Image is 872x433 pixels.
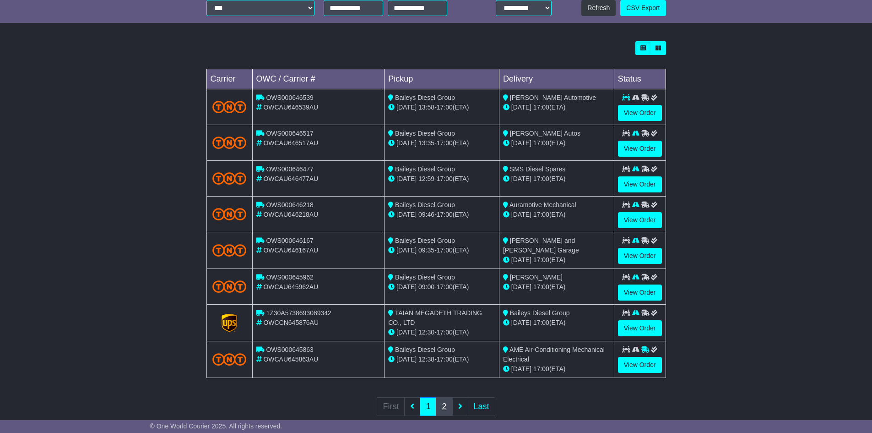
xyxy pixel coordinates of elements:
span: [DATE] [511,283,531,290]
span: [PERSON_NAME] Automotive [510,94,596,101]
span: 09:46 [418,211,434,218]
span: OWCAU646477AU [263,175,318,182]
span: © One World Courier 2025. All rights reserved. [150,422,282,430]
span: OWCAU646539AU [263,104,318,111]
span: 17:00 [437,139,453,147]
span: [DATE] [396,356,417,363]
span: OWS000646517 [266,130,314,137]
span: 17:00 [533,319,549,326]
span: 09:35 [418,247,434,254]
td: Pickup [385,69,499,89]
span: [DATE] [511,365,531,373]
a: Last [468,397,495,416]
span: [DATE] [396,329,417,336]
img: GetCarrierServiceLogo [222,314,237,332]
span: OWS000645863 [266,346,314,353]
td: Delivery [499,69,614,89]
img: TNT_Domestic.png [212,172,247,185]
div: - (ETA) [388,138,495,148]
span: Baileys Diesel Group [395,165,455,173]
div: (ETA) [503,318,610,328]
span: 13:35 [418,139,434,147]
span: 17:00 [437,104,453,111]
span: 17:00 [533,211,549,218]
span: 17:00 [533,365,549,373]
span: Baileys Diesel Group [395,237,455,244]
span: 17:00 [437,247,453,254]
span: OWS000646167 [266,237,314,244]
a: 1 [420,397,436,416]
span: OWS000646477 [266,165,314,173]
div: - (ETA) [388,282,495,292]
span: [PERSON_NAME] Autos [510,130,580,137]
div: (ETA) [503,282,610,292]
div: (ETA) [503,210,610,219]
span: Baileys Diesel Group [395,94,455,101]
td: Status [614,69,666,89]
span: AME Air-Conditioning Mechanical Electrical [503,346,605,363]
span: [DATE] [511,211,531,218]
span: [DATE] [396,283,417,290]
span: 13:58 [418,104,434,111]
span: Baileys Diesel Group [510,309,570,317]
span: [DATE] [396,104,417,111]
span: OWS000645962 [266,274,314,281]
span: [DATE] [511,104,531,111]
span: Baileys Diesel Group [395,130,455,137]
a: View Order [618,176,662,192]
span: 17:00 [533,175,549,182]
span: [DATE] [511,139,531,147]
span: OWS000646539 [266,94,314,101]
span: [DATE] [511,175,531,182]
span: OWCAU646517AU [263,139,318,147]
span: Auramotive Mechanical [509,201,576,208]
span: 17:00 [533,139,549,147]
span: 17:00 [437,175,453,182]
img: TNT_Domestic.png [212,137,247,149]
a: View Order [618,320,662,336]
span: 17:00 [533,104,549,111]
span: 17:00 [437,283,453,290]
div: (ETA) [503,174,610,184]
a: View Order [618,141,662,157]
span: 12:38 [418,356,434,363]
span: OWCAU645863AU [263,356,318,363]
span: 12:59 [418,175,434,182]
span: [DATE] [396,175,417,182]
img: TNT_Domestic.png [212,244,247,257]
span: [DATE] [511,256,531,263]
span: OWCAU646167AU [263,247,318,254]
span: 12:30 [418,329,434,336]
div: - (ETA) [388,328,495,337]
div: - (ETA) [388,174,495,184]
div: - (ETA) [388,246,495,255]
div: - (ETA) [388,103,495,112]
span: OWCAU645962AU [263,283,318,290]
span: Baileys Diesel Group [395,274,455,281]
div: (ETA) [503,255,610,265]
div: (ETA) [503,103,610,112]
div: - (ETA) [388,355,495,364]
img: TNT_Domestic.png [212,208,247,220]
img: TNT_Domestic.png [212,101,247,113]
span: OWS000646218 [266,201,314,208]
span: 09:00 [418,283,434,290]
div: (ETA) [503,364,610,374]
span: [DATE] [396,139,417,147]
span: [PERSON_NAME] [510,274,563,281]
div: (ETA) [503,138,610,148]
a: 2 [436,397,452,416]
a: View Order [618,105,662,121]
span: [PERSON_NAME] and [PERSON_NAME] Garage [503,237,579,254]
span: 17:00 [437,329,453,336]
a: View Order [618,285,662,301]
img: TNT_Domestic.png [212,353,247,366]
td: OWC / Carrier # [252,69,385,89]
a: View Order [618,212,662,228]
a: View Order [618,357,662,373]
span: OWCCN645876AU [263,319,319,326]
span: 17:00 [533,283,549,290]
span: Baileys Diesel Group [395,201,455,208]
span: 1Z30A5738693089342 [266,309,331,317]
td: Carrier [206,69,252,89]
